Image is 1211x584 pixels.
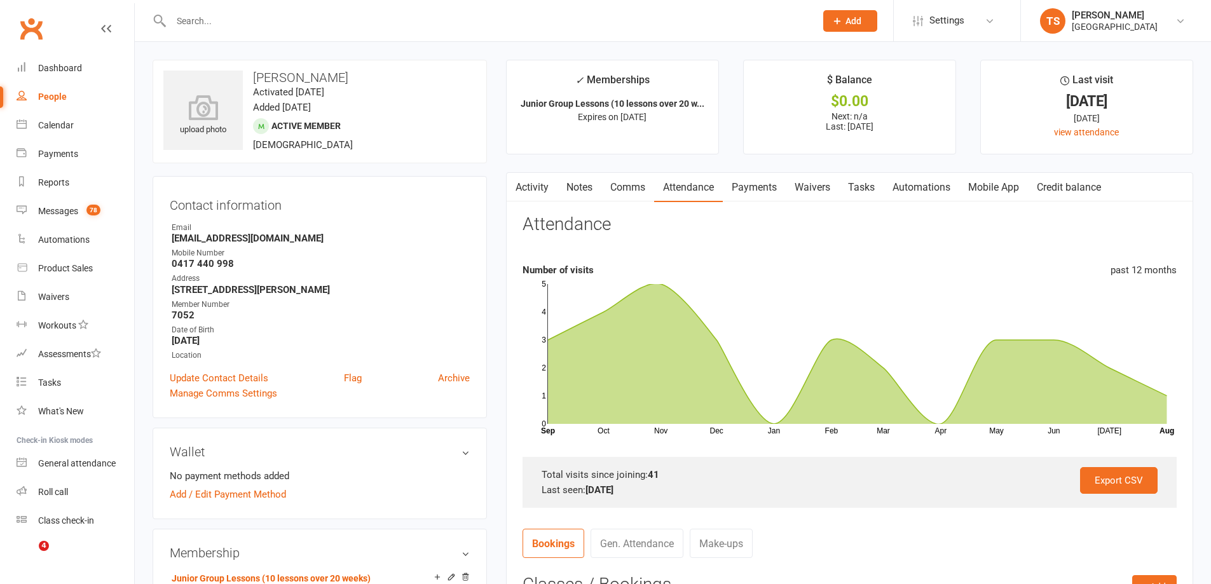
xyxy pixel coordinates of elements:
a: Tasks [17,369,134,397]
div: [PERSON_NAME] [1072,10,1158,21]
a: Bookings [523,529,584,558]
span: Expires on [DATE] [578,112,647,122]
a: Manage Comms Settings [170,386,277,401]
div: Product Sales [38,263,93,273]
a: Messages 78 [17,197,134,226]
div: Payments [38,149,78,159]
span: Settings [929,6,964,35]
div: [GEOGRAPHIC_DATA] [1072,21,1158,32]
div: Reports [38,177,69,187]
span: Add [845,16,861,26]
strong: [EMAIL_ADDRESS][DOMAIN_NAME] [172,233,470,244]
div: TS [1040,8,1065,34]
a: Flag [344,370,362,386]
a: Tasks [839,173,884,202]
a: Class kiosk mode [17,506,134,535]
button: Add [823,10,877,32]
a: People [17,83,134,111]
div: Last visit [1060,72,1113,95]
a: Mobile App [959,173,1028,202]
div: Messages [38,206,78,216]
a: Payments [17,140,134,168]
div: Tasks [38,377,61,388]
div: Automations [38,234,90,245]
div: Address [172,273,470,285]
div: Roll call [38,487,68,497]
strong: [DATE] [172,335,470,346]
a: Attendance [654,173,723,202]
div: Class check-in [38,515,94,526]
li: No payment methods added [170,468,470,484]
a: Product Sales [17,254,134,283]
div: Last seen: [542,482,1158,498]
p: Next: n/a Last: [DATE] [755,111,944,132]
a: Clubworx [15,13,47,44]
i: ✓ [575,74,584,86]
a: view attendance [1054,127,1119,137]
div: Mobile Number [172,247,470,259]
a: Waivers [786,173,839,202]
span: Active member [271,121,341,131]
div: Workouts [38,320,76,330]
strong: 41 [648,469,659,480]
a: Dashboard [17,54,134,83]
h3: Membership [170,546,470,560]
iframe: Intercom live chat [13,541,43,571]
a: Add / Edit Payment Method [170,487,286,502]
input: Search... [167,12,807,30]
a: Waivers [17,283,134,311]
div: Member Number [172,299,470,311]
time: Added [DATE] [253,102,311,113]
a: Workouts [17,311,134,340]
a: Calendar [17,111,134,140]
a: Payments [723,173,786,202]
div: Email [172,222,470,234]
strong: [STREET_ADDRESS][PERSON_NAME] [172,284,470,295]
span: 78 [86,205,100,215]
a: Assessments [17,340,134,369]
div: $0.00 [755,95,944,108]
div: General attendance [38,458,116,468]
a: Archive [438,370,470,386]
div: Assessments [38,349,101,359]
strong: Number of visits [523,264,594,276]
div: $ Balance [827,72,872,95]
strong: Junior Group Lessons (10 lessons over 20 w... [521,98,704,109]
div: Date of Birth [172,324,470,336]
a: Reports [17,168,134,197]
a: Gen. Attendance [591,529,683,558]
a: Activity [507,173,558,202]
div: Total visits since joining: [542,467,1158,482]
strong: 7052 [172,309,470,321]
div: What's New [38,406,84,416]
div: past 12 months [1111,262,1177,278]
a: Make-ups [690,529,753,558]
h3: Contact information [170,193,470,212]
div: Memberships [575,72,650,95]
div: People [38,92,67,102]
a: Automations [884,173,959,202]
a: Comms [601,173,654,202]
div: [DATE] [992,95,1181,108]
h3: [PERSON_NAME] [163,71,476,85]
div: Dashboard [38,63,82,73]
time: Activated [DATE] [253,86,324,98]
a: Credit balance [1028,173,1110,202]
div: Calendar [38,120,74,130]
a: Junior Group Lessons (10 lessons over 20 weeks) [172,573,371,583]
div: upload photo [163,95,243,137]
a: Roll call [17,478,134,506]
span: [DEMOGRAPHIC_DATA] [253,139,353,151]
div: [DATE] [992,111,1181,125]
a: General attendance kiosk mode [17,449,134,478]
a: Export CSV [1080,467,1158,494]
h3: Wallet [170,445,470,459]
span: 4 [39,541,49,551]
div: Location [172,350,470,362]
a: What's New [17,397,134,426]
h3: Attendance [523,215,611,234]
a: Automations [17,226,134,254]
strong: [DATE] [585,484,613,496]
a: Update Contact Details [170,370,268,386]
a: Notes [558,173,601,202]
